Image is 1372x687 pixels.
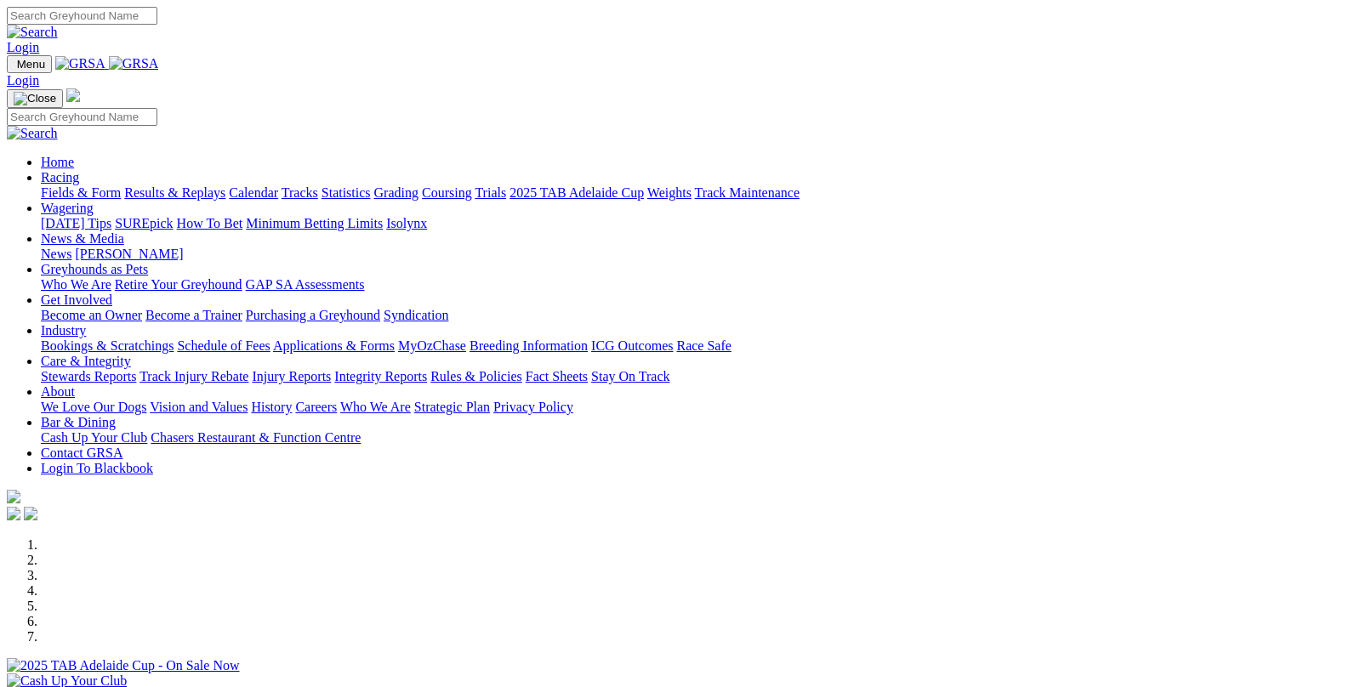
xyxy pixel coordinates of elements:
a: SUREpick [115,216,173,230]
a: Purchasing a Greyhound [246,308,380,322]
a: Fields & Form [41,185,121,200]
a: Careers [295,400,337,414]
a: Injury Reports [252,369,331,383]
img: twitter.svg [24,507,37,520]
img: facebook.svg [7,507,20,520]
a: [DATE] Tips [41,216,111,230]
a: 2025 TAB Adelaide Cup [510,185,644,200]
a: About [41,384,75,399]
a: How To Bet [177,216,243,230]
a: Cash Up Your Club [41,430,147,445]
a: Integrity Reports [334,369,427,383]
a: Strategic Plan [414,400,490,414]
img: logo-grsa-white.png [7,490,20,503]
a: Stewards Reports [41,369,136,383]
img: Search [7,126,58,141]
img: Close [14,92,56,105]
a: Coursing [422,185,472,200]
a: Race Safe [676,338,731,353]
a: Get Involved [41,292,112,307]
a: ICG Outcomes [591,338,673,353]
a: Schedule of Fees [177,338,270,353]
button: Toggle navigation [7,89,63,108]
a: Racing [41,170,79,185]
a: Track Maintenance [695,185,800,200]
a: Privacy Policy [493,400,573,414]
a: News & Media [41,231,124,246]
a: Become a Trainer [145,308,242,322]
div: Greyhounds as Pets [41,277,1365,292]
a: [PERSON_NAME] [75,247,183,261]
a: Who We Are [340,400,411,414]
img: GRSA [109,56,159,71]
a: Rules & Policies [430,369,522,383]
a: History [251,400,292,414]
input: Search [7,108,157,126]
a: Statistics [322,185,371,200]
a: Bar & Dining [41,415,116,429]
a: Care & Integrity [41,354,131,368]
a: Isolynx [386,216,427,230]
div: Industry [41,338,1365,354]
img: logo-grsa-white.png [66,88,80,102]
a: Industry [41,323,86,338]
a: We Love Our Dogs [41,400,146,414]
div: Wagering [41,216,1365,231]
a: Calendar [229,185,278,200]
a: Syndication [384,308,448,322]
a: Applications & Forms [273,338,395,353]
a: Grading [374,185,418,200]
div: Racing [41,185,1365,201]
a: Trials [475,185,506,200]
div: Get Involved [41,308,1365,323]
a: MyOzChase [398,338,466,353]
a: Breeding Information [470,338,588,353]
a: Who We Are [41,277,111,292]
div: Bar & Dining [41,430,1365,446]
a: Become an Owner [41,308,142,322]
a: Stay On Track [591,369,669,383]
a: Vision and Values [150,400,248,414]
a: Bookings & Scratchings [41,338,174,353]
img: GRSA [55,56,105,71]
a: Minimum Betting Limits [246,216,383,230]
a: Greyhounds as Pets [41,262,148,276]
a: Results & Replays [124,185,225,200]
a: GAP SA Assessments [246,277,365,292]
a: Contact GRSA [41,446,122,460]
input: Search [7,7,157,25]
a: Chasers Restaurant & Function Centre [151,430,361,445]
button: Toggle navigation [7,55,52,73]
a: Home [41,155,74,169]
a: Login [7,73,39,88]
a: Login To Blackbook [41,461,153,475]
span: Menu [17,58,45,71]
img: Search [7,25,58,40]
div: Care & Integrity [41,369,1365,384]
a: Fact Sheets [526,369,588,383]
a: Retire Your Greyhound [115,277,242,292]
a: News [41,247,71,261]
img: 2025 TAB Adelaide Cup - On Sale Now [7,658,240,673]
div: About [41,400,1365,415]
div: News & Media [41,247,1365,262]
a: Weights [647,185,692,200]
a: Track Injury Rebate [139,369,248,383]
a: Login [7,40,39,54]
a: Tracks [282,185,318,200]
a: Wagering [41,201,94,215]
